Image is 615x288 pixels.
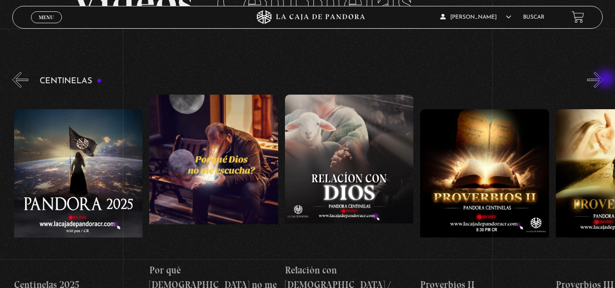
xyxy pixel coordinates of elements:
span: [PERSON_NAME] [440,15,511,20]
span: Menu [39,15,54,20]
h3: Centinelas [40,77,102,86]
button: Next [587,72,603,88]
a: View your shopping cart [572,11,584,23]
button: Previous [12,72,28,88]
a: Buscar [523,15,544,20]
span: Cerrar [36,22,57,28]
